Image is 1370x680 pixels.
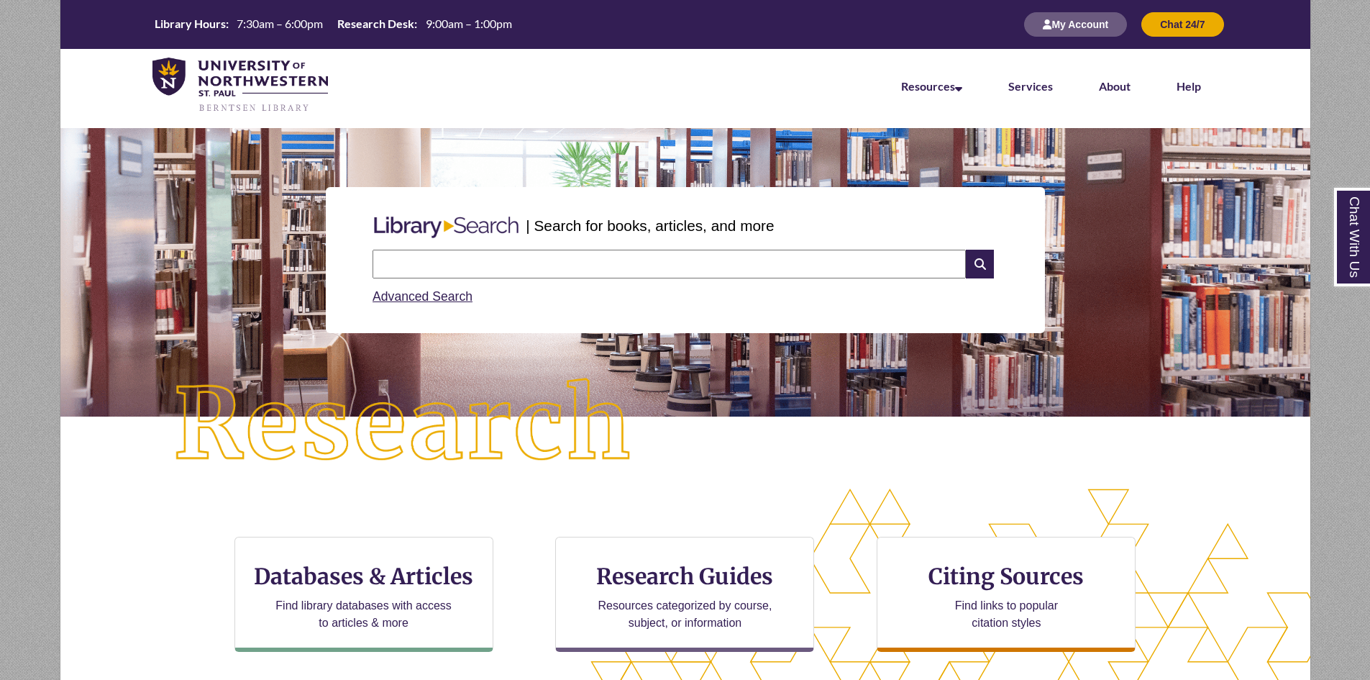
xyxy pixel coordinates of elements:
a: Databases & Articles Find library databases with access to articles & more [234,537,493,652]
h3: Citing Sources [919,563,1095,590]
a: My Account [1024,18,1127,30]
a: Resources [901,79,962,93]
h3: Databases & Articles [247,563,481,590]
i: Search [966,250,993,278]
img: UNWSP Library Logo [152,58,329,114]
p: | Search for books, articles, and more [526,214,774,237]
th: Research Desk: [332,16,419,32]
img: Libary Search [367,211,526,244]
span: 7:30am – 6:00pm [237,17,323,30]
p: Resources categorized by course, subject, or information [591,597,779,632]
p: Find library databases with access to articles & more [270,597,457,632]
a: Services [1008,79,1053,93]
th: Library Hours: [149,16,231,32]
a: Citing Sources Find links to popular citation styles [877,537,1136,652]
a: Chat 24/7 [1141,18,1223,30]
a: About [1099,79,1131,93]
button: My Account [1024,12,1127,37]
a: Advanced Search [373,289,472,304]
p: Find links to popular citation styles [936,597,1077,632]
button: Chat 24/7 [1141,12,1223,37]
img: Research [122,327,685,523]
a: Help [1177,79,1201,93]
span: 9:00am – 1:00pm [426,17,512,30]
a: Hours Today [149,16,518,33]
table: Hours Today [149,16,518,32]
h3: Research Guides [567,563,802,590]
a: Research Guides Resources categorized by course, subject, or information [555,537,814,652]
